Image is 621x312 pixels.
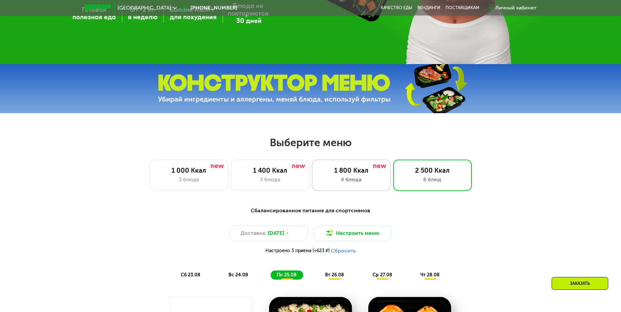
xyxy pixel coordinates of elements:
[313,225,392,241] button: Настроить меню
[420,272,440,278] span: чт 28.08
[325,272,344,278] span: вт 26.08
[552,277,608,290] div: Заказать
[268,229,284,237] span: [DATE]
[228,272,248,278] span: вс 24.08
[400,176,465,183] div: 6 блюд
[417,5,440,10] a: Вендинги
[241,229,266,237] span: Доставка:
[319,166,384,174] div: 1 800 Ккал
[118,5,171,10] span: [GEOGRAPHIC_DATA]
[21,136,600,149] h2: Выберите меню
[381,5,412,10] a: Качество еды
[181,272,200,278] span: сб 23.08
[373,272,392,278] span: ср 27.08
[180,4,237,12] a: [PHONE_NUMBER]
[117,207,504,215] div: Сбалансированное питание для спортсменов
[238,166,302,174] div: 1 400 Ккал
[495,4,537,12] div: Личный кабинет
[319,176,384,183] div: 4 блюда
[446,5,479,10] div: поставщикам
[156,176,221,183] div: 3 блюда
[265,249,330,253] span: Настроено 3 приема (+623 ₽)
[400,166,465,174] div: 2 500 Ккал
[238,176,302,183] div: 3 блюда
[277,272,297,278] span: пн 25.08
[331,248,356,254] button: Сбросить
[156,166,221,174] div: 1 000 Ккал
